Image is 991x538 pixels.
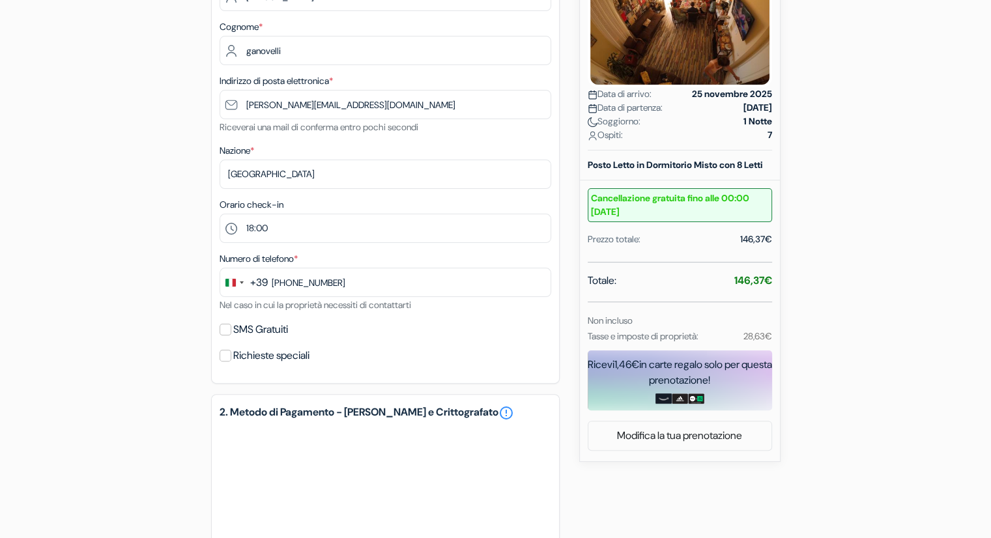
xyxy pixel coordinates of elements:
[743,101,772,115] strong: [DATE]
[588,90,597,100] img: calendar.svg
[588,357,772,388] div: Ricevi in carte regalo solo per questa prenotazione!
[588,87,652,101] span: Data di arrivo:
[588,128,623,142] span: Ospiti:
[588,315,633,326] small: Non incluso
[588,233,640,246] div: Prezzo totale:
[220,198,283,212] label: Orario check-in
[220,268,551,297] input: 312 345 6789
[588,330,698,342] small: Tasse e imposte di proprietà:
[588,101,663,115] span: Data di partenza:
[588,273,616,289] span: Totale:
[588,423,771,448] a: Modifica la tua prenotazione
[233,347,309,365] label: Richieste speciali
[220,144,254,158] label: Nazione
[220,20,263,34] label: Cognome
[588,188,772,222] small: Cancellazione gratuita fino alle 00:00 [DATE]
[498,405,514,421] a: error_outline
[220,90,551,119] input: Inserisci il tuo indirizzo email
[220,299,411,311] small: Nel caso in cui la proprietà necessiti di contattarti
[220,36,551,65] input: Inserisci il cognome
[220,121,418,133] small: Riceverai una mail di conferma entro pochi secondi
[692,87,772,101] strong: 25 novembre 2025
[743,115,772,128] strong: 1 Notte
[672,393,688,404] img: adidas-card.png
[220,252,298,266] label: Numero di telefono
[768,128,772,142] strong: 7
[688,393,704,404] img: uber-uber-eats-card.png
[588,115,640,128] span: Soggiorno:
[614,358,639,371] span: 1,46€
[220,268,268,296] button: Change country, selected Italy (+39)
[588,159,763,171] b: Posto Letto in Dormitorio Misto con 8 Letti
[655,393,672,404] img: amazon-card-no-text.png
[233,320,288,339] label: SMS Gratuiti
[220,405,551,421] h5: 2. Metodo di Pagamento - [PERSON_NAME] e Crittografato
[250,275,268,290] div: +39
[734,274,772,287] strong: 146,37€
[588,117,597,127] img: moon.svg
[220,74,333,88] label: Indirizzo di posta elettronica
[743,330,771,342] small: 28,63€
[588,104,597,113] img: calendar.svg
[588,131,597,141] img: user_icon.svg
[740,233,772,246] div: 146,37€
